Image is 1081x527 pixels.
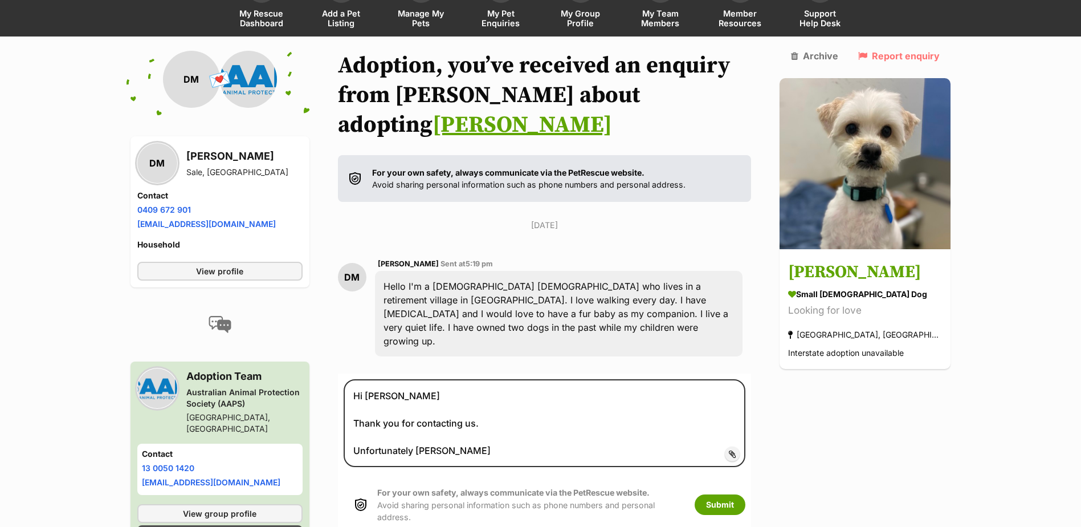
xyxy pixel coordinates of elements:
[715,9,766,28] span: Member Resources
[142,448,298,460] h4: Contact
[137,504,303,523] a: View group profile
[440,260,493,268] span: Sent at
[186,368,303,384] h3: Adoption Team
[788,303,942,319] div: Looking for love
[466,260,493,268] span: 5:19 pm
[635,9,686,28] span: My Team Members
[220,51,277,108] img: Australian Animal Protection Society (AAPS) profile pic
[137,368,177,408] img: Australian Animal Protection Society (AAPS) profile pic
[338,219,752,231] p: [DATE]
[788,289,942,301] div: small [DEMOGRAPHIC_DATA] Dog
[137,239,303,250] h4: Household
[137,143,177,183] div: DM
[137,219,276,229] a: [EMAIL_ADDRESS][DOMAIN_NAME]
[791,51,838,61] a: Archive
[372,167,686,191] p: Avoid sharing personal information such as phone numbers and personal address.
[186,148,288,164] h3: [PERSON_NAME]
[433,111,612,139] a: [PERSON_NAME]
[377,488,650,497] strong: For your own safety, always communicate via the PetRescue website.
[780,78,951,249] img: Leo
[186,412,303,435] div: [GEOGRAPHIC_DATA], [GEOGRAPHIC_DATA]
[137,190,303,201] h4: Contact
[137,205,191,214] a: 0409 672 901
[236,9,287,28] span: My Rescue Dashboard
[186,387,303,410] div: Australian Animal Protection Society (AAPS)
[395,9,447,28] span: Manage My Pets
[788,260,942,286] h3: [PERSON_NAME]
[555,9,606,28] span: My Group Profile
[794,9,846,28] span: Support Help Desk
[375,271,743,356] div: Hello I'm a [DEMOGRAPHIC_DATA] [DEMOGRAPHIC_DATA] who lives in a retirement village in [GEOGRAPHI...
[788,327,942,343] div: [GEOGRAPHIC_DATA], [GEOGRAPHIC_DATA]
[788,348,904,358] span: Interstate adoption unavailable
[209,316,231,333] img: conversation-icon-4a6f8262b818ee0b60e3300018af0b2d0b884aa5de6e9bcb8d3d4eeb1a70a7c4.svg
[137,262,303,281] a: View profile
[186,167,288,178] div: Sale, [GEOGRAPHIC_DATA]
[338,263,366,291] div: DM
[142,463,194,473] a: 13 0050 1420
[475,9,527,28] span: My Pet Enquiries
[196,265,243,277] span: View profile
[338,51,752,140] h1: Adoption, you’ve received an enquiry from [PERSON_NAME] about adopting
[316,9,367,28] span: Add a Pet Listing
[142,477,280,487] a: [EMAIL_ADDRESS][DOMAIN_NAME]
[183,508,256,520] span: View group profile
[163,51,220,108] div: DM
[780,252,951,370] a: [PERSON_NAME] small [DEMOGRAPHIC_DATA] Dog Looking for love [GEOGRAPHIC_DATA], [GEOGRAPHIC_DATA] ...
[858,51,940,61] a: Report enquiry
[695,494,745,515] button: Submit
[377,487,683,523] p: Avoid sharing personal information such as phone numbers and personal address.
[372,168,644,177] strong: For your own safety, always communicate via the PetRescue website.
[378,260,439,268] span: [PERSON_NAME]
[207,67,232,92] span: 💌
